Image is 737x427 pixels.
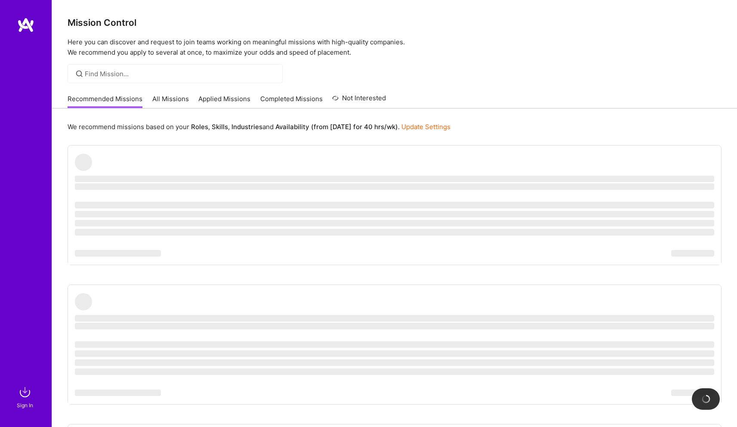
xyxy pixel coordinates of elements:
[18,384,34,410] a: sign inSign In
[68,37,722,58] p: Here you can discover and request to join teams working on meaningful missions with high-quality ...
[17,17,34,33] img: logo
[74,69,84,79] i: icon SearchGrey
[231,123,262,131] b: Industries
[700,393,711,404] img: loading
[68,94,142,108] a: Recommended Missions
[152,94,189,108] a: All Missions
[332,93,386,108] a: Not Interested
[260,94,323,108] a: Completed Missions
[85,69,276,78] input: Find Mission...
[212,123,228,131] b: Skills
[16,384,34,401] img: sign in
[68,122,450,131] p: We recommend missions based on your , , and .
[275,123,398,131] b: Availability (from [DATE] for 40 hrs/wk)
[68,17,722,28] h3: Mission Control
[198,94,250,108] a: Applied Missions
[17,401,33,410] div: Sign In
[191,123,208,131] b: Roles
[401,123,450,131] a: Update Settings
